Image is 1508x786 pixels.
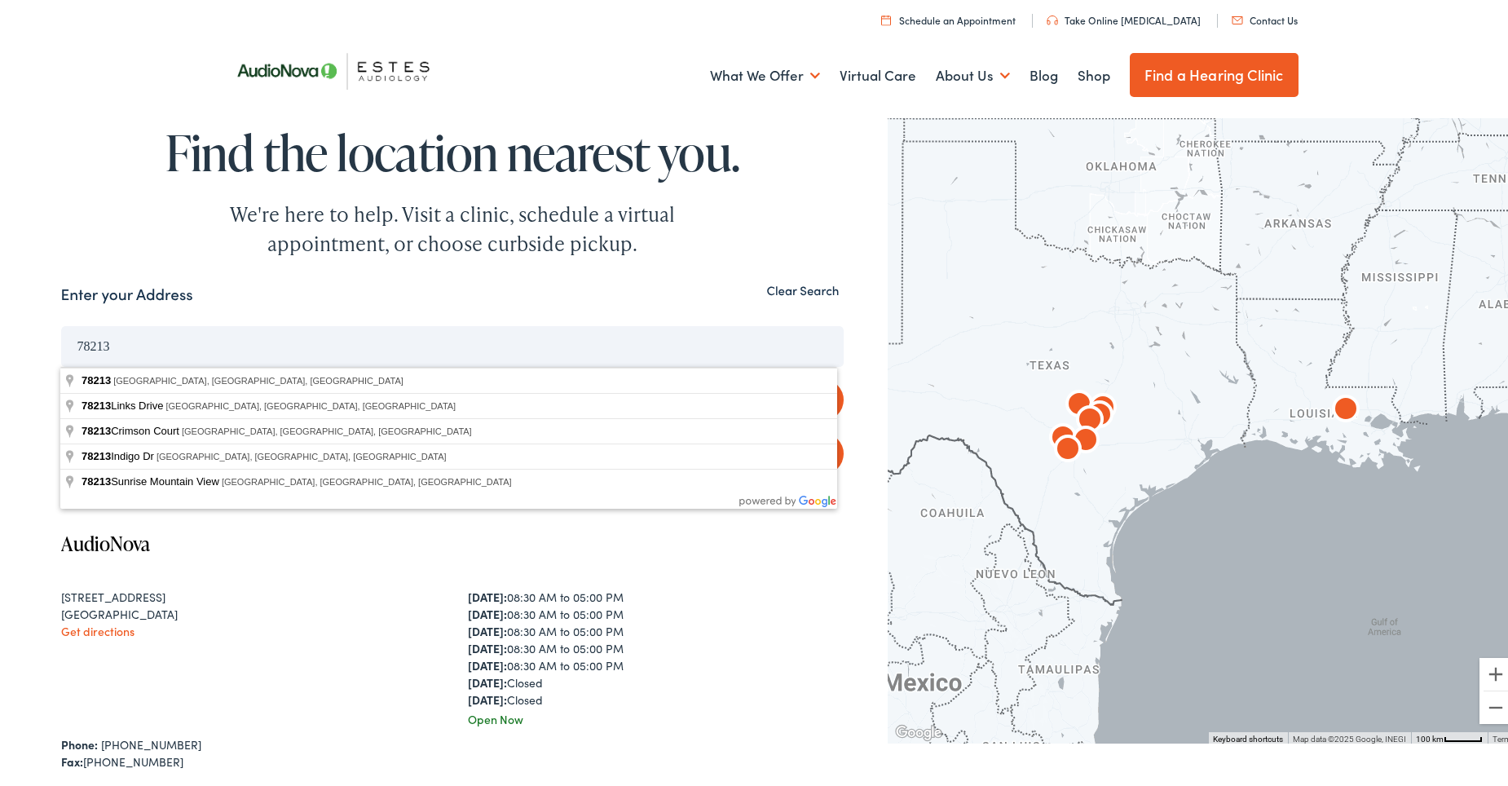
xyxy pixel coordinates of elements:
[61,585,437,603] div: [STREET_ADDRESS]
[1048,428,1087,467] div: AudioNova
[82,472,111,484] span: 78213
[762,280,844,295] button: Clear Search
[182,423,472,433] span: [GEOGRAPHIC_DATA], [GEOGRAPHIC_DATA], [GEOGRAPHIC_DATA]
[881,10,1016,24] a: Schedule an Appointment
[61,280,193,303] label: Enter your Address
[1070,399,1109,438] div: AudioNova
[881,11,891,22] img: utility icon
[61,323,844,364] input: Enter your address or zip code
[1066,419,1105,458] div: AudioNova
[1232,13,1243,21] img: utility icon
[468,688,507,704] strong: [DATE]:
[468,637,507,653] strong: [DATE]:
[1047,12,1058,22] img: utility icon
[1130,50,1299,94] a: Find a Hearing Clinic
[1080,394,1119,433] div: AudioNova
[1078,42,1110,103] a: Shop
[1411,729,1488,740] button: Map Scale: 100 km per 44 pixels
[61,620,134,636] a: Get directions
[1416,731,1444,740] span: 100 km
[840,42,916,103] a: Virtual Care
[82,472,222,484] span: Sunrise Mountain View
[82,447,111,459] span: 78213
[192,196,713,255] div: We're here to help. Visit a clinic, schedule a virtual appointment, or choose curbside pickup.
[468,585,507,602] strong: [DATE]:
[61,750,844,767] div: [PHONE_NUMBER]
[1043,417,1082,456] div: AudioNova
[101,733,201,749] a: [PHONE_NUMBER]
[1213,731,1283,742] button: Keyboard shortcuts
[468,708,844,725] div: Open Now
[113,373,403,382] span: [GEOGRAPHIC_DATA], [GEOGRAPHIC_DATA], [GEOGRAPHIC_DATA]
[468,603,507,619] strong: [DATE]:
[61,750,83,766] strong: Fax:
[82,396,111,408] span: 78213
[82,371,111,383] span: 78213
[1326,388,1365,427] div: AudioNova
[1232,10,1298,24] a: Contact Us
[892,719,946,740] img: Google
[157,448,447,458] span: [GEOGRAPHIC_DATA], [GEOGRAPHIC_DATA], [GEOGRAPHIC_DATA]
[61,603,437,620] div: [GEOGRAPHIC_DATA]
[165,398,456,408] span: [GEOGRAPHIC_DATA], [GEOGRAPHIC_DATA], [GEOGRAPHIC_DATA]
[936,42,1010,103] a: About Us
[61,733,98,749] strong: Phone:
[61,527,150,554] a: AudioNova
[468,620,507,636] strong: [DATE]:
[1083,386,1122,426] div: AudioNova
[1047,10,1201,24] a: Take Online [MEDICAL_DATA]
[82,447,157,459] span: Indigo Dr
[61,122,844,176] h1: Find the location nearest you.
[468,671,507,687] strong: [DATE]:
[222,474,512,484] span: [GEOGRAPHIC_DATA], [GEOGRAPHIC_DATA], [GEOGRAPHIC_DATA]
[892,719,946,740] a: Open this area in Google Maps (opens a new window)
[82,422,182,434] span: Crimson Court
[1030,42,1058,103] a: Blog
[468,585,844,705] div: 08:30 AM to 05:00 PM 08:30 AM to 05:00 PM 08:30 AM to 05:00 PM 08:30 AM to 05:00 PM 08:30 AM to 0...
[1293,731,1406,740] span: Map data ©2025 Google, INEGI
[82,422,111,434] span: 78213
[1060,383,1099,422] div: AudioNova
[82,396,165,408] span: Links Drive
[468,654,507,670] strong: [DATE]:
[710,42,820,103] a: What We Offer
